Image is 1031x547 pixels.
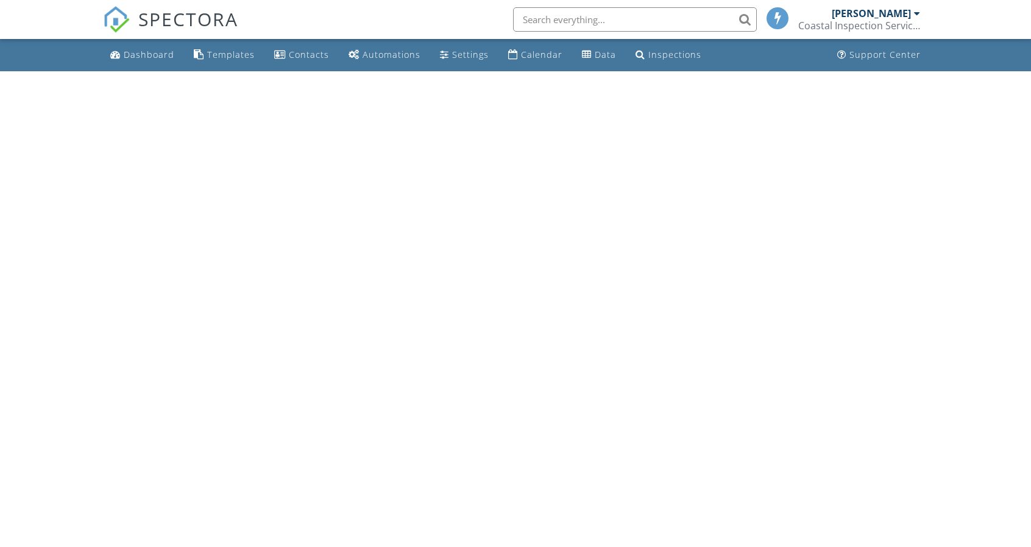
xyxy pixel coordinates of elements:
[577,44,621,66] a: Data
[103,16,238,42] a: SPECTORA
[363,49,420,60] div: Automations
[103,6,130,33] img: The Best Home Inspection Software - Spectora
[648,49,701,60] div: Inspections
[631,44,706,66] a: Inspections
[105,44,179,66] a: Dashboard
[513,7,757,32] input: Search everything...
[595,49,616,60] div: Data
[207,49,255,60] div: Templates
[452,49,489,60] div: Settings
[832,44,926,66] a: Support Center
[138,6,238,32] span: SPECTORA
[832,7,911,19] div: [PERSON_NAME]
[521,49,562,60] div: Calendar
[435,44,494,66] a: Settings
[124,49,174,60] div: Dashboard
[849,49,921,60] div: Support Center
[189,44,260,66] a: Templates
[289,49,329,60] div: Contacts
[503,44,567,66] a: Calendar
[269,44,334,66] a: Contacts
[798,19,920,32] div: Coastal Inspection Services
[344,44,425,66] a: Automations (Basic)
